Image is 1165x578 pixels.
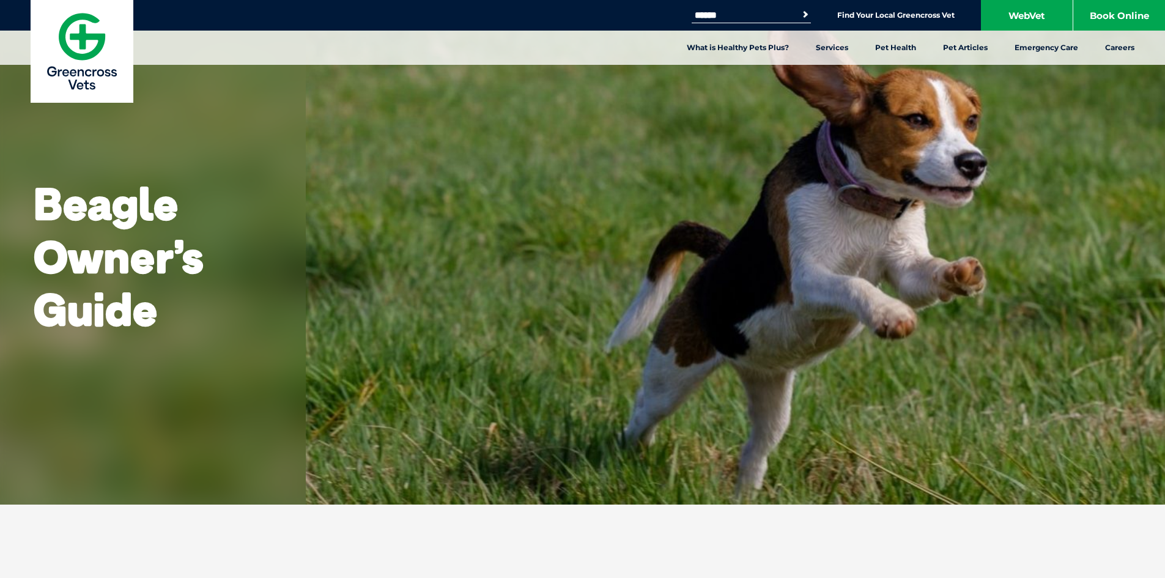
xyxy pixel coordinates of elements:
a: What is Healthy Pets Plus? [673,31,802,65]
a: Find Your Local Greencross Vet [837,10,955,20]
a: Pet Health [862,31,930,65]
button: Search [799,9,812,21]
a: Careers [1092,31,1148,65]
a: Pet Articles [930,31,1001,65]
a: Services [802,31,862,65]
a: Emergency Care [1001,31,1092,65]
b: Beagle Owner’s Guide [34,176,203,337]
